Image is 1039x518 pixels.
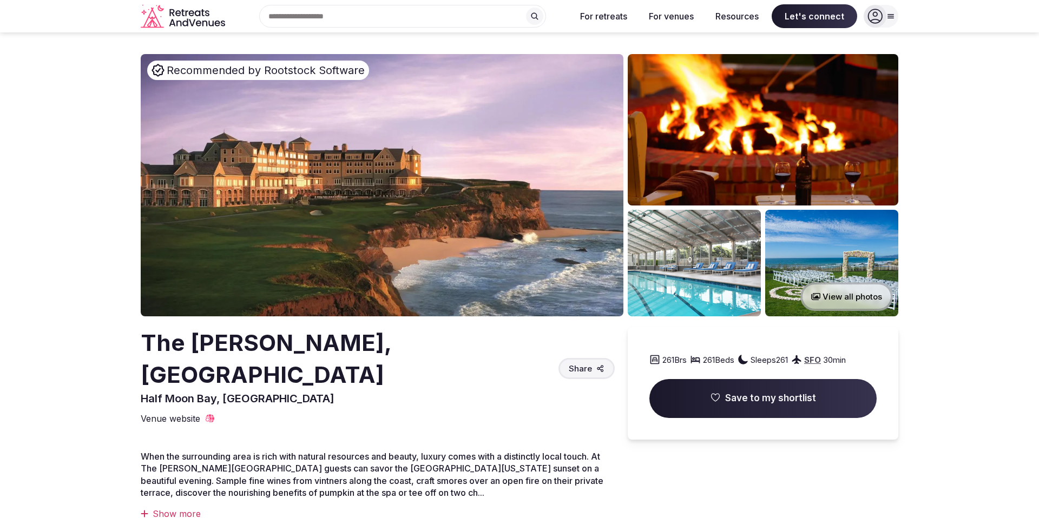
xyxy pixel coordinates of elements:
[662,354,687,366] span: 261 Brs
[804,355,821,365] a: SFO
[141,392,334,405] span: Half Moon Bay, [GEOGRAPHIC_DATA]
[772,4,857,28] span: Let's connect
[800,282,893,311] button: View all photos
[141,413,200,424] span: Venue website
[141,4,227,29] svg: Retreats and Venues company logo
[558,358,615,379] button: Share
[823,354,846,366] span: 30 min
[571,4,636,28] button: For retreats
[628,210,761,316] img: Venue gallery photo
[703,354,734,366] span: 261 Beds
[141,451,603,498] span: When the surrounding area is rich with natural resources and beauty, luxury comes with a distinct...
[167,63,365,78] span: Recommended by Rootstock Software
[707,4,767,28] button: Resources
[725,392,816,405] span: Save to my shortlist
[141,327,554,391] h2: The [PERSON_NAME], [GEOGRAPHIC_DATA]
[640,4,702,28] button: For venues
[141,54,623,316] img: Venue cover photo
[751,354,788,366] span: Sleeps 261
[569,363,592,374] span: Share
[765,210,898,316] img: Venue gallery photo
[141,413,215,424] a: Venue website
[141,4,227,29] a: Visit the homepage
[628,54,898,205] img: Venue gallery photo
